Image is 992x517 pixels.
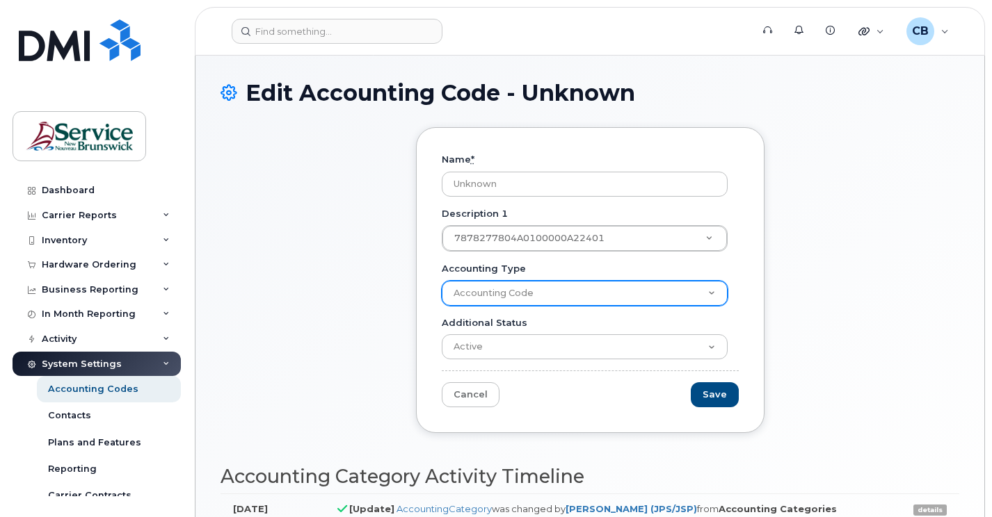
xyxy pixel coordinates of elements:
[566,503,697,514] a: [PERSON_NAME] (JPS/JSP)
[221,81,959,105] h1: Edit Accounting Code - Unknown
[913,504,947,516] a: details
[442,153,474,166] label: Name
[471,154,474,165] abbr: required
[442,316,527,329] label: Additional Status
[442,226,727,251] a: 7878277804A0100000A22401
[691,382,739,408] input: Save
[349,503,394,514] strong: [Update]
[446,232,605,245] span: 7878277804A0100000A22401
[233,503,268,514] strong: [DATE]
[442,382,499,408] a: Cancel
[397,503,492,514] a: AccountingCategory
[221,466,959,487] h2: Accounting Category Activity Timeline
[442,207,508,220] label: Description 1
[442,262,526,275] label: Accounting Type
